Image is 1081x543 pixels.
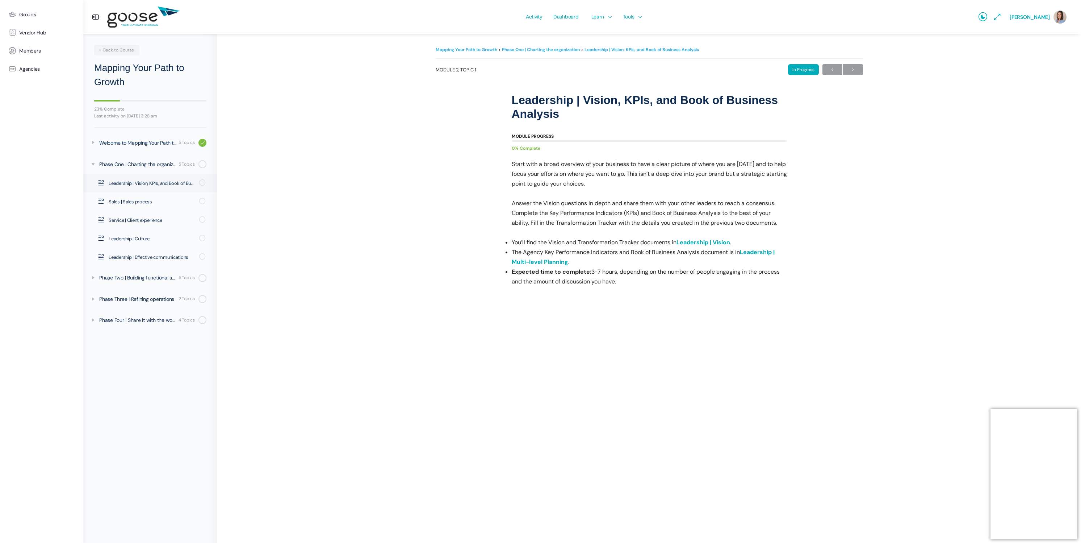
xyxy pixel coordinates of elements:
div: Phase One | Charting the organization [99,160,176,168]
div: Last activity on [DATE] 3:28 am [94,114,206,118]
a: Members [4,42,80,60]
div: 4 Topics [179,317,195,324]
a: Groups [4,5,80,24]
div: Phase Three | Refining operations [99,295,176,303]
div: 23% Complete [94,107,206,111]
a: Next→ [843,64,863,75]
span: Members [19,48,41,54]
a: Phase One | Charting the organization 5 Topics [83,155,217,174]
span: [PERSON_NAME] [1010,14,1050,20]
span: Leadership | Culture [109,235,194,243]
div: 0% Complete [512,144,780,153]
li: The Agency Key Performance Indicators and Book of Business Analysis document is in . [512,247,787,267]
a: Vendor Hub [4,24,80,42]
a: Leadership | Vision [676,239,730,246]
iframe: Chat Widget [919,452,1081,543]
span: Sales | Sales process [109,198,194,206]
iframe: Popup CTA [990,409,1077,539]
div: 5 Topics [179,139,195,146]
li: 3-7 hours, depending on the number of people engaging in the process and the amount of discussion... [512,267,787,286]
a: Mapping Your Path to Growth [436,47,497,53]
a: Leadership | Vision, KPIs, and Book of Business Analysis [585,47,699,53]
a: Phase Two | Building functional systems 5 Topics [83,268,217,287]
p: Answer the Vision questions in depth and share them with your other leaders to reach a consensus.... [512,198,787,228]
a: Phase Three | Refining operations 2 Topics [83,290,217,308]
span: Groups [19,12,36,18]
a: Sales | Sales process [83,192,217,211]
div: In Progress [788,64,819,75]
a: Leadership | Effective communications [83,248,217,266]
a: Leadership | Culture [83,229,217,248]
a: Phase Four | Share it with the world 4 Topics [83,311,217,329]
div: Module Progress [512,134,554,138]
a: Leadership | Vision, KPIs, and Book of Business Analysis [83,174,217,192]
span: Back to Course [98,47,134,53]
div: Phase Two | Building functional systems [99,274,176,282]
span: ← [822,65,842,75]
a: Back to Course [94,45,139,55]
span: Module 2, Topic 1 [436,67,476,72]
a: Agencies [4,60,80,78]
a: Welcome to Mapping Your Path to Growth 5 Topics [83,133,217,153]
div: 2 Topics [179,295,195,302]
a: Phase One | Charting the organization [502,47,580,53]
a: Service | Client experience [83,211,217,229]
span: Service | Client experience [109,217,194,224]
span: → [843,65,863,75]
p: Start with a broad overview of your business to have a clear picture of where you are [DATE] and ... [512,159,787,188]
span: Leadership | Effective communications [109,254,194,261]
div: Welcome to Mapping Your Path to Growth [99,139,176,147]
div: 5 Topics [179,274,195,281]
span: Vendor Hub [19,30,46,36]
strong: Expected time to complete: [512,268,591,275]
a: ←Previous [822,64,842,75]
span: Agencies [19,66,40,72]
div: Phase Four | Share it with the world [99,316,176,324]
h2: Mapping Your Path to Growth [94,61,206,89]
a: Leadership | Multi-level Planning [512,248,775,266]
div: 5 Topics [179,161,195,168]
li: You’ll find the Vision and Transformation Tracker documents in . [512,237,787,247]
span: Leadership | Vision, KPIs, and Book of Business Analysis [109,180,194,187]
h1: Leadership | Vision, KPIs, and Book of Business Analysis [512,93,787,121]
